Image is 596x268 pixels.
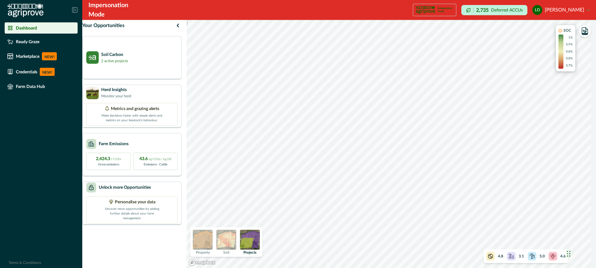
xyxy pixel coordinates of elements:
p: 2 active projects [101,58,128,64]
p: 4.6 [560,253,566,259]
p: Projects [243,251,256,254]
a: CredentialsNEW! [5,65,78,78]
p: Unlock more Opportunities [99,184,151,191]
p: SOC [563,28,571,33]
p: 43.6 [139,156,172,162]
p: Herd Insights [101,87,131,93]
p: Your Opportunities [82,22,124,29]
a: Terms & Conditions [9,261,41,265]
p: 0.9% [566,42,573,47]
span: t CO2e [111,158,121,161]
p: Ready Graze [16,39,39,44]
a: Mapbox logo [188,259,216,266]
p: NEW! [40,68,55,76]
p: 0.8% [566,49,573,54]
p: 2,735 [476,8,489,13]
p: Make decisions faster with simple alerts and metrics on your livestock’s behaviour. [101,112,163,123]
img: certification logo [416,5,435,15]
p: Independent Audit [438,7,454,13]
a: Farm Data Hub [5,81,78,92]
p: Uncover more opportunities by adding further details about your farm management. [101,206,163,221]
img: Logo [7,4,43,17]
p: Dashboard [16,25,37,30]
img: soil preview [216,230,236,250]
div: Impersonation Mode [88,1,143,19]
a: Dashboard [5,22,78,34]
p: Metrics and grazing alerts [111,106,159,112]
p: Farm Data Hub [16,84,45,89]
iframe: Chat Widget [565,238,596,268]
button: leonie doran[PERSON_NAME] [532,2,590,17]
p: Personalise your data [115,199,156,206]
p: Soil Carbon [101,52,128,58]
a: Ready Graze [5,36,78,47]
p: Property [196,251,210,254]
p: 2,424.3 [96,156,121,162]
div: Drag [567,244,571,263]
a: MarketplaceNEW! [5,50,78,63]
p: Credentials [16,69,37,74]
img: projects preview [240,230,260,250]
p: 3.1 [519,253,524,259]
p: 0.7% [566,63,573,68]
p: NEW! [42,52,57,60]
p: 5.0 [540,253,545,259]
p: 4.8 [498,253,503,259]
p: Gross emissions [98,162,119,167]
p: Monitor your herd [101,93,131,99]
img: property preview [193,230,213,250]
p: Emissions - Cattle [144,162,167,167]
p: Marketplace [16,54,39,59]
p: Soil [223,251,229,254]
p: Deferred ACCUs [491,8,523,12]
canvas: Map [187,20,591,268]
span: kg CO2e / kg LW [149,158,172,161]
p: 1% [568,35,573,40]
p: Farm Emissions [99,141,129,147]
p: 0.8% [566,56,573,61]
